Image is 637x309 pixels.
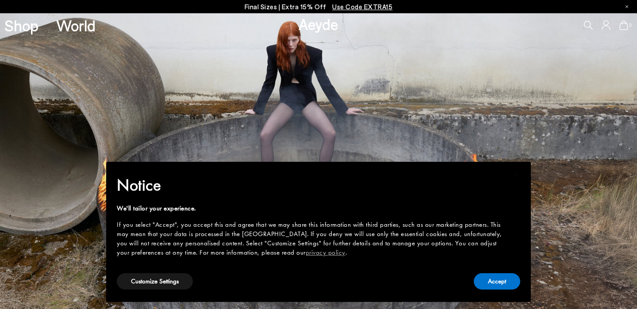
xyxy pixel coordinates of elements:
[117,204,506,213] div: We'll tailor your experience.
[332,3,392,11] span: Navigate to /collections/ss25-final-sizes
[299,15,338,33] a: Aeyde
[245,1,393,12] p: Final Sizes | Extra 15% Off
[306,248,345,257] a: privacy policy
[117,174,506,197] h2: Notice
[506,164,527,186] button: Close this notice
[117,273,193,290] button: Customize Settings
[514,168,520,182] span: ×
[474,273,520,290] button: Accept
[4,18,38,33] a: Shop
[628,23,633,28] span: 0
[117,220,506,257] div: If you select "Accept", you accept this and agree that we may share this information with third p...
[56,18,96,33] a: World
[619,20,628,30] a: 0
